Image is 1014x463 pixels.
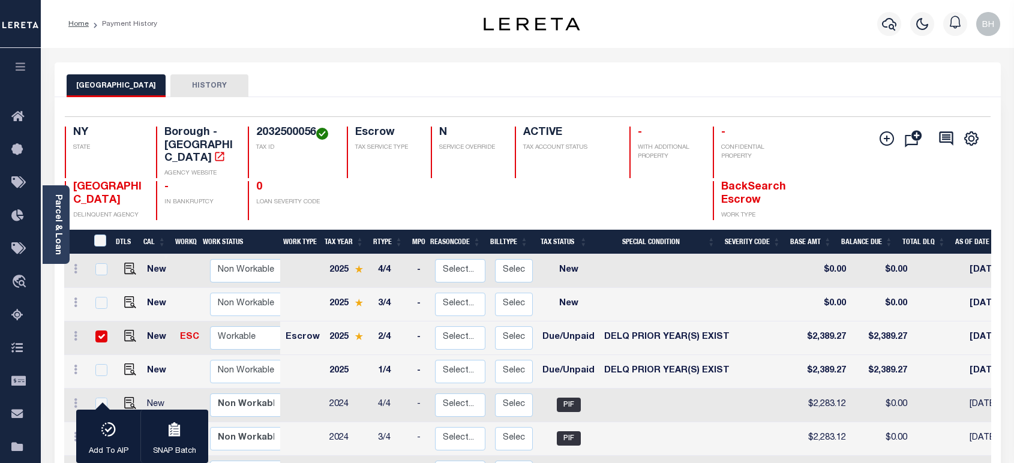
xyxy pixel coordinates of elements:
p: SERVICE OVERRIDE [439,143,500,152]
th: MPO [407,230,425,254]
h4: Escrow [355,127,416,140]
td: 2025 [325,321,373,355]
img: Star.svg [355,332,363,340]
td: - [412,254,430,288]
th: &nbsp;&nbsp;&nbsp;&nbsp;&nbsp;&nbsp;&nbsp;&nbsp;&nbsp;&nbsp; [64,230,87,254]
button: [GEOGRAPHIC_DATA] [67,74,166,97]
td: New [142,355,175,389]
a: Parcel & Loan [53,194,62,255]
span: - [164,182,169,193]
td: 2024 [325,422,373,456]
td: - [412,389,430,422]
th: Severity Code: activate to sort column ascending [720,230,785,254]
td: 2/4 [373,321,412,355]
td: New [142,389,175,422]
td: $0.00 [851,422,912,456]
td: $2,283.12 [800,389,851,422]
p: TAX ID [256,143,332,152]
li: Payment History [89,19,157,29]
td: $0.00 [851,254,912,288]
td: $0.00 [851,288,912,321]
p: TAX ACCOUNT STATUS [523,143,615,152]
th: WorkQ [170,230,198,254]
p: TAX SERVICE TYPE [355,143,416,152]
td: 2025 [325,355,373,389]
th: As of Date: activate to sort column ascending [950,230,1006,254]
img: Star.svg [355,265,363,273]
td: $0.00 [800,288,851,321]
h4: NY [73,127,142,140]
th: &nbsp; [87,230,112,254]
p: DELINQUENT AGENCY [73,211,142,220]
td: - [412,422,430,456]
th: ReasonCode: activate to sort column ascending [425,230,485,254]
td: 4/4 [373,254,412,288]
span: [GEOGRAPHIC_DATA] [73,182,142,206]
h4: 2032500056 [256,127,332,140]
td: New [538,288,599,321]
td: New [142,254,175,288]
span: 0 [256,182,262,193]
th: RType: activate to sort column ascending [368,230,407,254]
td: $2,283.12 [800,422,851,456]
td: 1/4 [373,355,412,389]
a: Home [68,20,89,28]
p: WITH ADDITIONAL PROPERTY [638,143,699,161]
td: New [142,321,175,355]
td: 2025 [325,288,373,321]
th: Balance Due: activate to sort column ascending [836,230,898,254]
td: 2024 [325,389,373,422]
td: 4/4 [373,389,412,422]
td: 3/4 [373,422,412,456]
span: DELQ PRIOR YEAR(S) EXIST [604,333,730,341]
span: BackSearch Escrow [721,182,786,206]
td: 2025 [325,254,373,288]
td: $2,389.27 [851,321,912,355]
h4: ACTIVE [523,127,615,140]
img: Star.svg [355,299,363,306]
th: Work Type [278,230,320,254]
th: Tax Year: activate to sort column ascending [320,230,368,254]
th: Work Status [198,230,280,254]
td: 3/4 [373,288,412,321]
button: HISTORY [170,74,248,97]
span: DELQ PRIOR YEAR(S) EXIST [604,366,730,375]
h4: Borough - [GEOGRAPHIC_DATA] [164,127,233,166]
td: New [142,288,175,321]
td: $2,389.27 [851,355,912,389]
i: travel_explore [11,275,31,290]
p: STATE [73,143,142,152]
p: AGENCY WEBSITE [164,169,233,178]
th: CAL: activate to sort column ascending [139,230,170,254]
img: logo-dark.svg [484,17,580,31]
h4: N [439,127,500,140]
td: - [412,321,430,355]
p: Add To AIP [89,446,128,458]
span: - [638,127,642,138]
th: Base Amt: activate to sort column ascending [785,230,836,254]
p: SNAP Batch [153,446,196,458]
th: DTLS [111,230,139,254]
span: PIF [557,398,581,412]
td: - [412,288,430,321]
th: BillType: activate to sort column ascending [485,230,533,254]
img: svg+xml;base64,PHN2ZyB4bWxucz0iaHR0cDovL3d3dy53My5vcmcvMjAwMC9zdmciIHBvaW50ZXItZXZlbnRzPSJub25lIi... [976,12,1000,36]
th: Total DLQ: activate to sort column ascending [898,230,950,254]
td: $0.00 [800,254,851,288]
p: IN BANKRUPTCY [164,198,233,207]
th: Tax Status: activate to sort column ascending [533,230,592,254]
p: CONFIDENTIAL PROPERTY [721,143,790,161]
p: LOAN SEVERITY CODE [256,198,332,207]
td: New [538,254,599,288]
a: ESC [180,333,199,341]
td: $0.00 [851,389,912,422]
td: Due/Unpaid [538,321,599,355]
td: - [412,355,430,389]
td: $2,389.27 [800,355,851,389]
th: Special Condition: activate to sort column ascending [592,230,720,254]
td: Due/Unpaid [538,355,599,389]
span: PIF [557,431,581,446]
span: - [721,127,725,138]
td: $2,389.27 [800,321,851,355]
p: WORK TYPE [721,211,790,220]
